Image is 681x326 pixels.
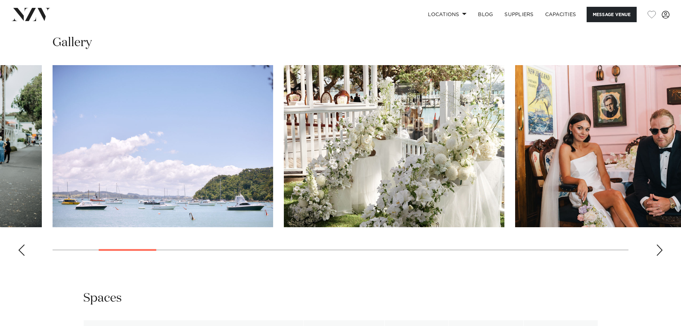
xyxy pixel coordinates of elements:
img: nzv-logo.png [11,8,50,21]
h2: Gallery [53,35,92,51]
a: Capacities [539,7,582,22]
swiper-slide: 3 / 25 [53,65,273,227]
h2: Spaces [83,290,122,306]
swiper-slide: 4 / 25 [284,65,504,227]
button: Message Venue [587,7,637,22]
a: Locations [422,7,472,22]
a: BLOG [472,7,499,22]
a: SUPPLIERS [499,7,539,22]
